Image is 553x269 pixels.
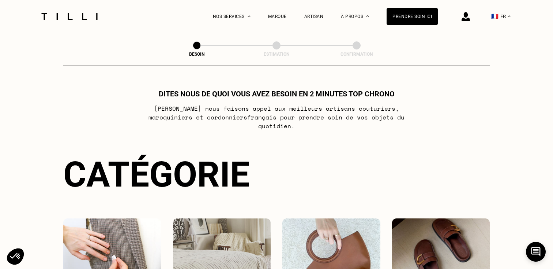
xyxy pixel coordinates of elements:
img: Logo du service de couturière Tilli [39,13,100,20]
div: Catégorie [63,154,490,195]
span: 🇫🇷 [491,13,499,20]
div: Besoin [160,52,233,57]
p: [PERSON_NAME] nous faisons appel aux meilleurs artisans couturiers , maroquiniers et cordonniers ... [132,104,422,130]
div: Confirmation [320,52,393,57]
a: Marque [268,14,287,19]
img: icône connexion [462,12,470,21]
div: Estimation [240,52,313,57]
img: Menu déroulant [248,15,251,17]
img: Menu déroulant à propos [366,15,369,17]
a: Prendre soin ici [387,8,438,25]
a: Artisan [304,14,324,19]
img: menu déroulant [508,15,511,17]
h1: Dites nous de quoi vous avez besoin en 2 minutes top chrono [159,89,395,98]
